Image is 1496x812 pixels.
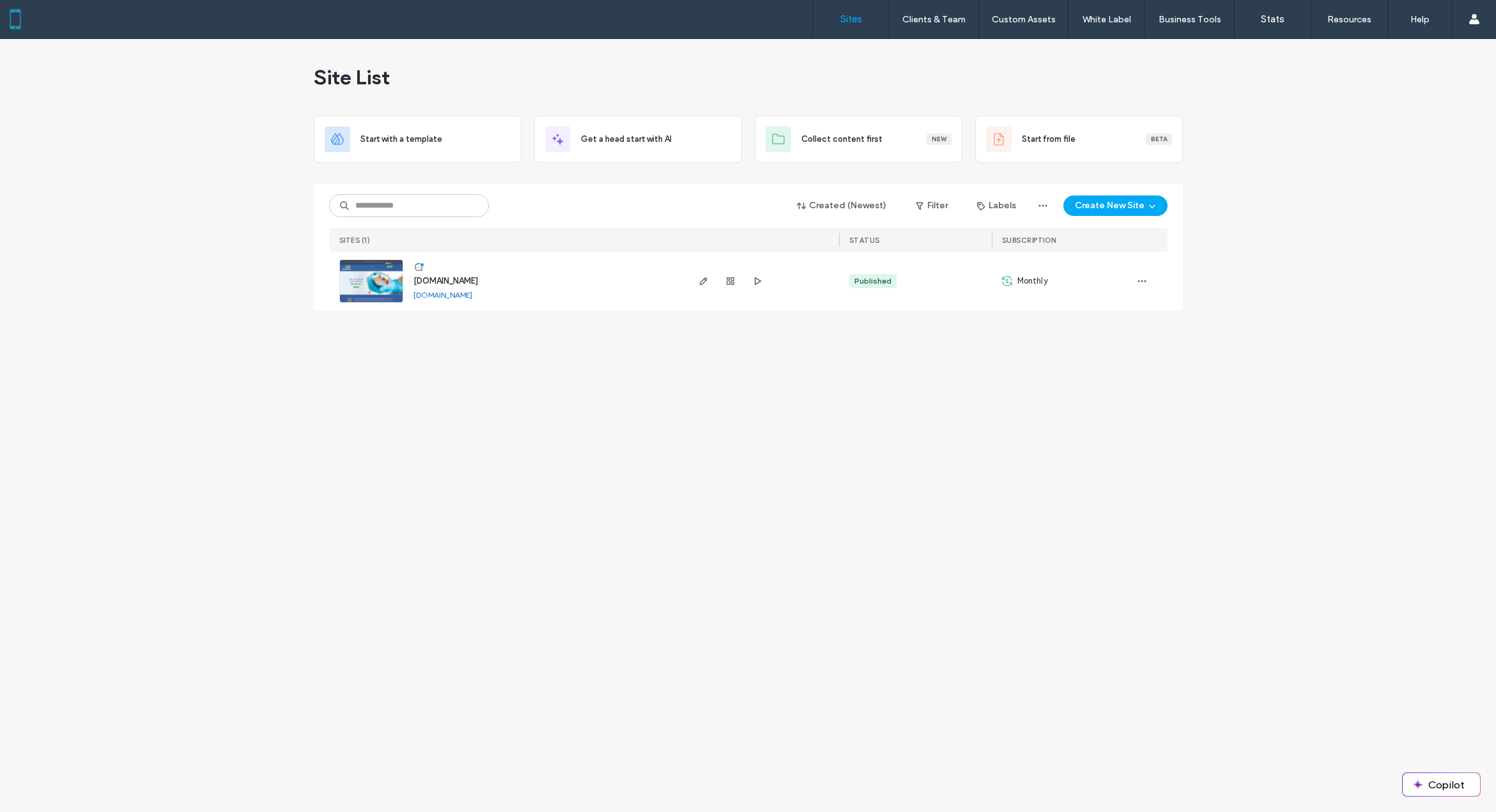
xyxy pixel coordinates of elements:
[534,116,742,163] div: Get a head start with AI
[902,14,966,25] label: Clients & Team
[581,133,672,146] span: Get a head start with AI
[1063,195,1168,216] button: Create New Site
[927,134,952,145] div: New
[801,133,883,146] span: Collect content first
[339,236,371,245] span: SITES (1)
[1002,236,1056,245] span: SUBSCRIPTION
[849,236,880,245] span: STATUS
[1403,773,1480,796] button: Copilot
[1083,14,1131,25] label: White Label
[1327,14,1371,25] label: Resources
[314,65,390,90] span: Site List
[413,290,472,300] a: [DOMAIN_NAME]
[992,14,1056,25] label: Custom Assets
[1159,14,1221,25] label: Business Tools
[840,13,862,25] label: Sites
[413,276,478,286] a: [DOMAIN_NAME]
[1017,275,1048,287] span: Monthly
[975,116,1183,163] div: Start from fileBeta
[1022,133,1076,146] span: Start from file
[1410,14,1430,25] label: Help
[755,116,962,163] div: Collect content firstNew
[1146,134,1172,145] div: Beta
[966,195,1028,216] button: Labels
[1261,13,1284,25] label: Stats
[786,195,898,216] button: Created (Newest)
[903,195,960,216] button: Filter
[854,275,891,287] div: Published
[360,133,442,146] span: Start with a template
[314,116,521,163] div: Start with a template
